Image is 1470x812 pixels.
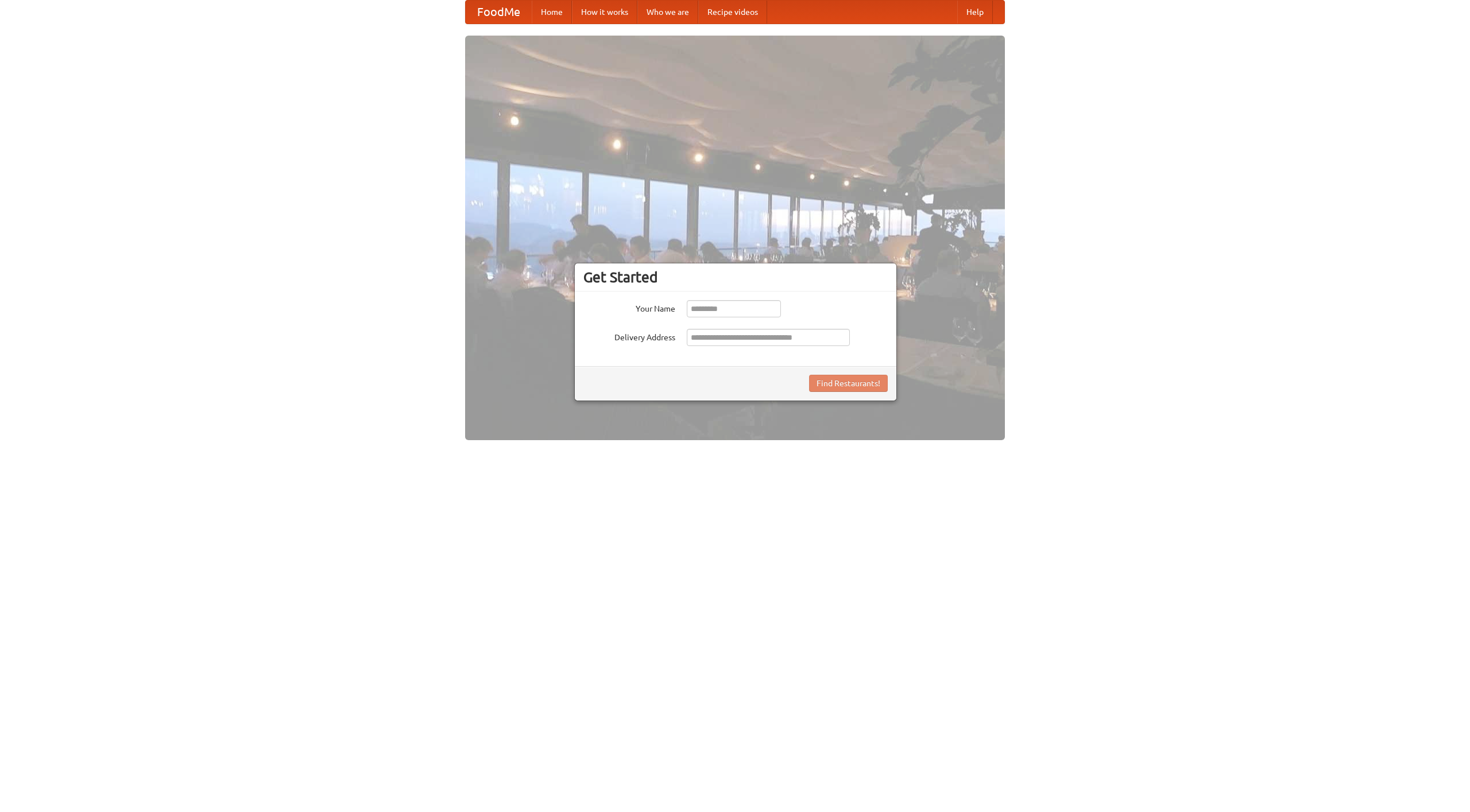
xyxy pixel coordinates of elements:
a: FoodMe [466,1,532,24]
label: Your Name [583,300,675,314]
a: Help [957,1,993,24]
a: Home [532,1,572,24]
h3: Get Started [583,269,888,286]
button: Find Restaurants! [809,375,888,392]
label: Delivery Address [583,329,675,343]
a: Recipe videos [698,1,767,24]
a: Who we are [637,1,698,24]
a: How it works [572,1,637,24]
